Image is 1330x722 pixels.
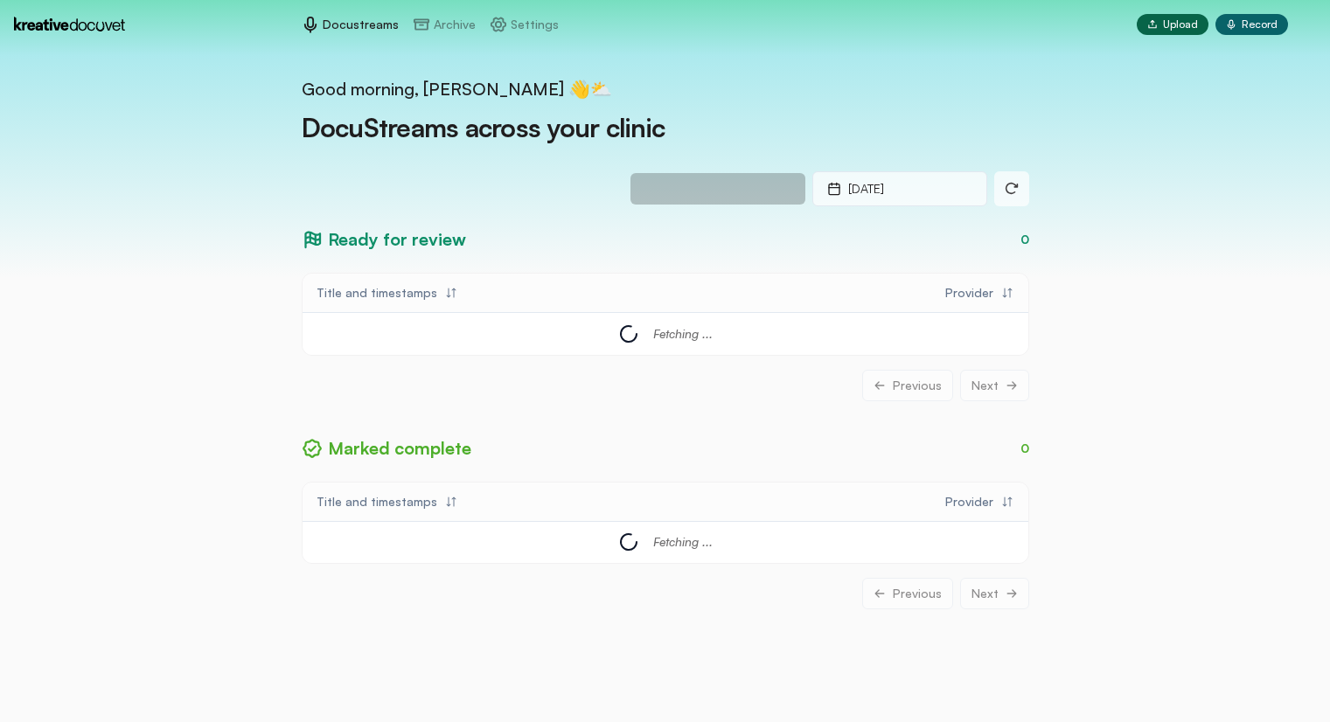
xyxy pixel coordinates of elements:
[1163,17,1198,31] span: Upload
[323,16,399,33] p: Docustreams
[306,486,469,517] button: Title and timestamps
[1215,14,1288,35] button: Record
[1137,14,1208,35] button: Upload
[1020,231,1029,248] div: 0
[812,171,987,206] button: [DATE]
[328,436,471,461] span: Marked complete
[653,325,713,343] p: Fetching ...
[328,227,466,252] span: Ready for review
[935,486,1025,517] button: Provider
[434,16,476,33] p: Archive
[306,277,469,309] button: Title and timestamps
[302,16,399,33] a: Docustreams
[1242,17,1278,31] span: Record
[1020,440,1029,457] div: 0
[935,277,1025,309] button: Provider
[413,16,476,33] a: Archive
[490,16,559,33] a: Settings
[302,101,1029,143] h1: DocuStreams across
[511,16,559,33] p: Settings
[653,533,713,551] p: Fetching ...
[302,77,1029,101] p: Good morning, [PERSON_NAME] 👋⛅
[1295,14,1316,35] img: Profile Picture
[547,111,665,143] span: your clinic
[848,180,884,198] p: [DATE]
